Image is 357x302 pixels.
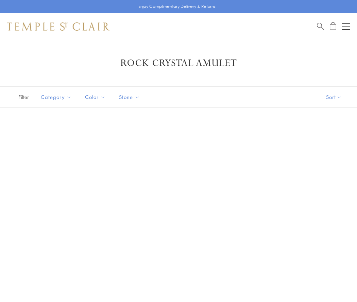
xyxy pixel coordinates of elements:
[36,89,76,105] button: Category
[37,93,76,101] span: Category
[7,22,109,31] img: Temple St. Clair
[138,3,216,10] p: Enjoy Complimentary Delivery & Returns
[17,57,340,69] h1: Rock Crystal Amulet
[342,22,350,31] button: Open navigation
[116,93,145,101] span: Stone
[114,89,145,105] button: Stone
[80,89,111,105] button: Color
[311,87,357,107] button: Show sort by
[330,22,336,31] a: Open Shopping Bag
[317,22,324,31] a: Search
[82,93,111,101] span: Color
